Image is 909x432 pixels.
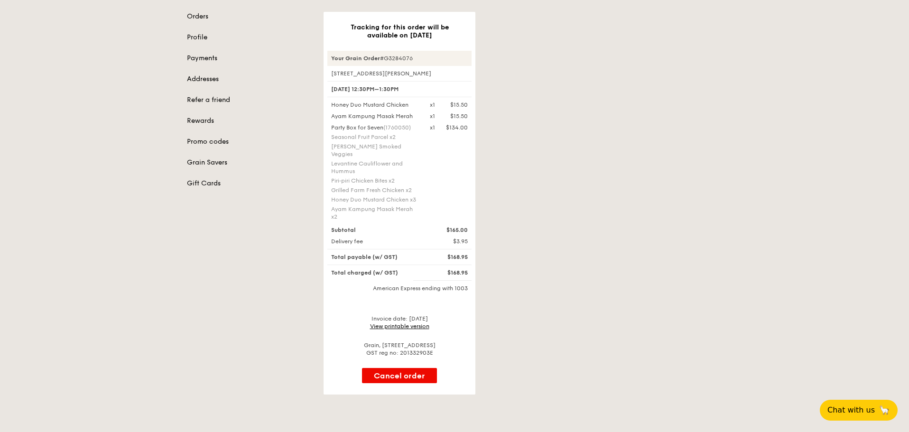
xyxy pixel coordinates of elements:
[187,12,312,21] a: Orders
[362,368,437,383] button: Cancel order
[325,112,424,120] div: Ayam Kampung Masak Merah
[331,143,418,158] div: [PERSON_NAME] Smoked Veggies
[424,253,473,261] div: $168.95
[430,124,435,131] div: x1
[331,160,418,175] div: Levantine Cauliflower and Hummus
[331,133,418,141] div: Seasonal Fruit Parcel x2
[187,116,312,126] a: Rewards
[327,341,472,357] div: Grain, [STREET_ADDRESS] GST reg no: 201332903E
[331,186,418,194] div: Grilled Farm Fresh Chicken x2
[331,196,418,203] div: Honey Duo Mustard Chicken x3
[325,269,424,276] div: Total charged (w/ GST)
[331,205,418,221] div: Ayam Kampung Masak Merah x2
[327,70,472,77] div: [STREET_ADDRESS][PERSON_NAME]
[331,254,398,260] span: Total payable (w/ GST)
[327,51,472,66] div: #G3284076
[424,226,473,234] div: $165.00
[820,400,898,421] button: Chat with us🦙
[424,238,473,245] div: $3.95
[325,101,424,109] div: Honey Duo Mustard Chicken
[430,112,435,120] div: x1
[325,226,424,234] div: Subtotal
[331,124,418,131] div: Party Box for Seven
[187,137,312,147] a: Promo codes
[827,404,875,416] span: Chat with us
[450,112,468,120] div: $15.50
[383,124,411,131] span: (1760050)
[187,179,312,188] a: Gift Cards
[187,74,312,84] a: Addresses
[370,323,429,330] a: View printable version
[327,315,472,330] div: Invoice date: [DATE]
[187,33,312,42] a: Profile
[331,177,418,184] div: Piri‑piri Chicken Bites x2
[424,269,473,276] div: $168.95
[446,124,468,131] div: $134.00
[327,285,472,292] div: American Express ending with 1003
[187,95,312,105] a: Refer a friend
[339,23,460,39] h3: Tracking for this order will be available on [DATE]
[450,101,468,109] div: $15.50
[879,404,890,416] span: 🦙
[187,158,312,167] a: Grain Savers
[187,54,312,63] a: Payments
[327,81,472,97] div: [DATE] 12:30PM–1:30PM
[331,55,380,62] strong: Your Grain Order
[325,238,424,245] div: Delivery fee
[430,101,435,109] div: x1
